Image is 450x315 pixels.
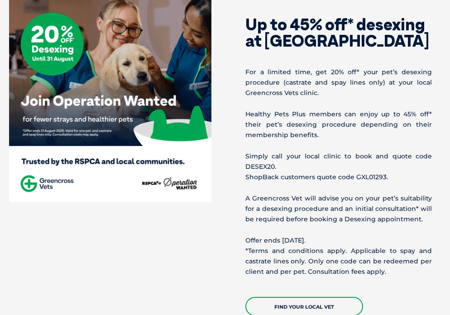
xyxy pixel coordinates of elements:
[245,16,432,49] h2: Up to 45% off* desexing at [GEOGRAPHIC_DATA]
[245,151,432,183] p: Simply call your local clinic to book and quote code DESEX20. ShopBack customers quote code GXL01...
[245,67,432,99] p: For a limited time, get 20% off* your pet’s desexing procedure (castrate and spay lines only) at ...
[245,109,432,141] p: Healthy Pets Plus members can enjoy up to 45% off* their pet’s desexing procedure depending on th...
[245,193,432,225] p: A Greencross Vet will advise you on your pet’s suitability for a desexing procedure and an initia...
[245,235,432,277] p: Offer ends [DATE]. *Terms and conditions apply. Applicable to spay and castrate lines only. Only ...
